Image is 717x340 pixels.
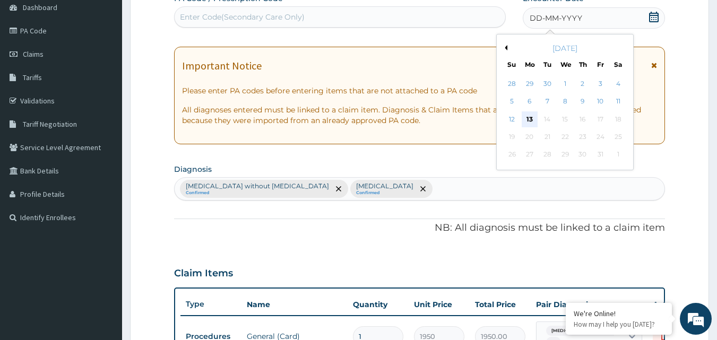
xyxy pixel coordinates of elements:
[23,3,57,12] span: Dashboard
[557,111,573,127] div: Not available Wednesday, October 15th, 2025
[182,104,658,126] p: All diagnoses entered must be linked to a claim item. Diagnosis & Claim Items that are visible bu...
[20,53,43,80] img: d_794563401_company_1708531726252_794563401
[503,75,627,164] div: month 2025-10
[614,60,623,69] div: Sa
[174,268,233,280] h3: Claim Items
[182,60,262,72] h1: Important Notice
[540,147,556,163] div: Not available Tuesday, October 28th, 2025
[470,294,531,315] th: Total Price
[557,76,573,92] div: Choose Wednesday, October 1st, 2025
[592,76,608,92] div: Choose Friday, October 3rd, 2025
[174,5,200,31] div: Minimize live chat window
[540,129,556,145] div: Not available Tuesday, October 21st, 2025
[557,129,573,145] div: Not available Wednesday, October 22nd, 2025
[522,111,538,127] div: Choose Monday, October 13th, 2025
[647,294,701,315] th: Actions
[186,182,329,190] p: [MEDICAL_DATA] without [MEDICAL_DATA]
[5,227,202,264] textarea: Type your message and hit 'Enter'
[522,129,538,145] div: Not available Monday, October 20th, 2025
[557,94,573,110] div: Choose Wednesday, October 8th, 2025
[348,294,409,315] th: Quantity
[557,147,573,163] div: Not available Wednesday, October 29th, 2025
[540,76,556,92] div: Choose Tuesday, September 30th, 2025
[62,102,146,210] span: We're online!
[23,73,42,82] span: Tariffs
[596,60,605,69] div: Fr
[531,294,647,315] th: Pair Diagnosis
[610,111,626,127] div: Not available Saturday, October 18th, 2025
[525,60,534,69] div: Mo
[575,76,591,92] div: Choose Thursday, October 2nd, 2025
[502,45,507,50] button: Previous Month
[610,129,626,145] div: Not available Saturday, October 25th, 2025
[522,147,538,163] div: Not available Monday, October 27th, 2025
[23,119,77,129] span: Tariff Negotiation
[180,12,305,22] div: Enter Code(Secondary Care Only)
[522,76,538,92] div: Choose Monday, September 29th, 2025
[174,221,666,235] p: NB: All diagnosis must be linked to a claim item
[592,94,608,110] div: Choose Friday, October 10th, 2025
[507,60,516,69] div: Su
[575,147,591,163] div: Not available Thursday, October 30th, 2025
[530,13,582,23] span: DD-MM-YYYY
[543,60,552,69] div: Tu
[575,111,591,127] div: Not available Thursday, October 16th, 2025
[522,94,538,110] div: Choose Monday, October 6th, 2025
[560,60,569,69] div: We
[174,164,212,175] label: Diagnosis
[574,309,664,318] div: We're Online!
[55,59,178,73] div: Chat with us now
[356,182,413,190] p: [MEDICAL_DATA]
[186,190,329,196] small: Confirmed
[356,190,413,196] small: Confirmed
[575,129,591,145] div: Not available Thursday, October 23rd, 2025
[578,60,588,69] div: Th
[501,43,629,54] div: [DATE]
[334,184,343,194] span: remove selection option
[504,94,520,110] div: Choose Sunday, October 5th, 2025
[610,94,626,110] div: Choose Saturday, October 11th, 2025
[182,85,658,96] p: Please enter PA codes before entering items that are not attached to a PA code
[592,129,608,145] div: Not available Friday, October 24th, 2025
[575,94,591,110] div: Choose Thursday, October 9th, 2025
[592,111,608,127] div: Not available Friday, October 17th, 2025
[592,147,608,163] div: Not available Friday, October 31st, 2025
[610,76,626,92] div: Choose Saturday, October 4th, 2025
[504,129,520,145] div: Not available Sunday, October 19th, 2025
[540,94,556,110] div: Choose Tuesday, October 7th, 2025
[241,294,348,315] th: Name
[504,76,520,92] div: Choose Sunday, September 28th, 2025
[23,49,44,59] span: Claims
[504,111,520,127] div: Choose Sunday, October 12th, 2025
[504,147,520,163] div: Not available Sunday, October 26th, 2025
[409,294,470,315] th: Unit Price
[540,111,556,127] div: Not available Tuesday, October 14th, 2025
[180,294,241,314] th: Type
[574,320,664,329] p: How may I help you today?
[546,326,653,336] span: [MEDICAL_DATA] without [MEDICAL_DATA]
[610,147,626,163] div: Not available Saturday, November 1st, 2025
[418,184,428,194] span: remove selection option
